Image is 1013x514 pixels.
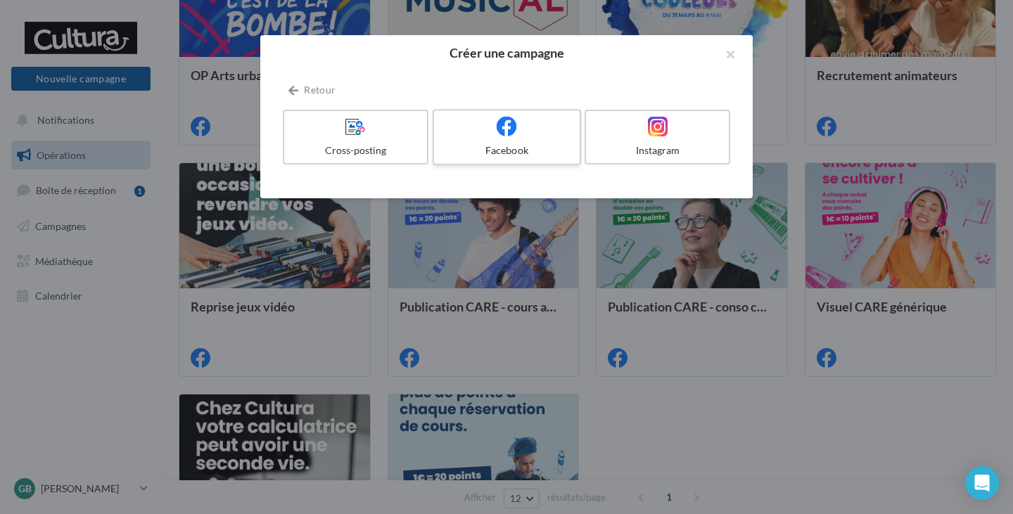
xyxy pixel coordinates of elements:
[283,46,730,59] h2: Créer une campagne
[440,143,573,158] div: Facebook
[290,143,421,158] div: Cross-posting
[283,82,341,98] button: Retour
[965,466,999,500] div: Open Intercom Messenger
[592,143,723,158] div: Instagram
